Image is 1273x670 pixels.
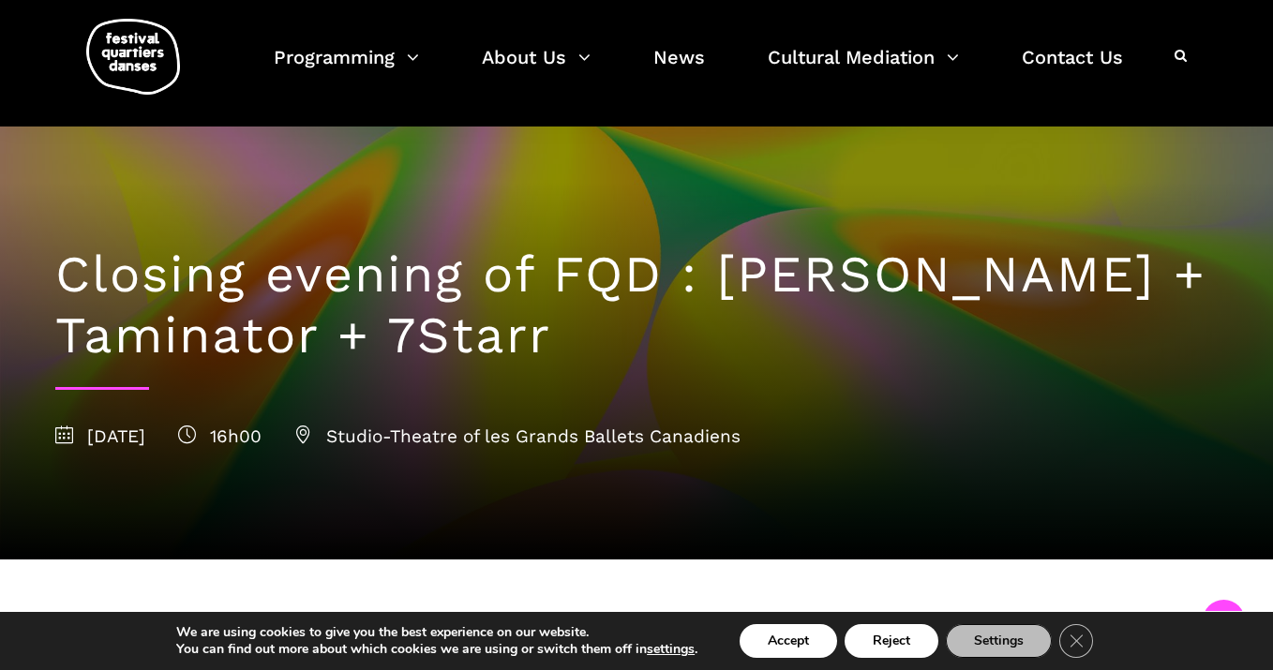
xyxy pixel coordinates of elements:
a: Cultural Mediation [768,41,959,97]
span: 16h00 [178,425,262,447]
p: You can find out more about which cookies we are using or switch them off in . [176,641,697,658]
span: Studio-Theatre of les Grands Ballets Canadiens [294,425,741,447]
button: settings [647,641,695,658]
a: Programming [274,41,419,97]
button: Accept [740,624,837,658]
p: We are using cookies to give you the best experience on our website. [176,624,697,641]
a: About Us [482,41,591,97]
img: logo-fqd-med [86,19,180,95]
button: Settings [946,624,1052,658]
button: Reject [845,624,938,658]
h1: Closing evening of FQD : [PERSON_NAME] + Taminator + 7Starr [55,245,1218,366]
a: News [653,41,705,97]
a: Contact Us [1022,41,1123,97]
span: [DATE] [55,425,145,447]
button: Close GDPR Cookie Banner [1059,624,1093,658]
